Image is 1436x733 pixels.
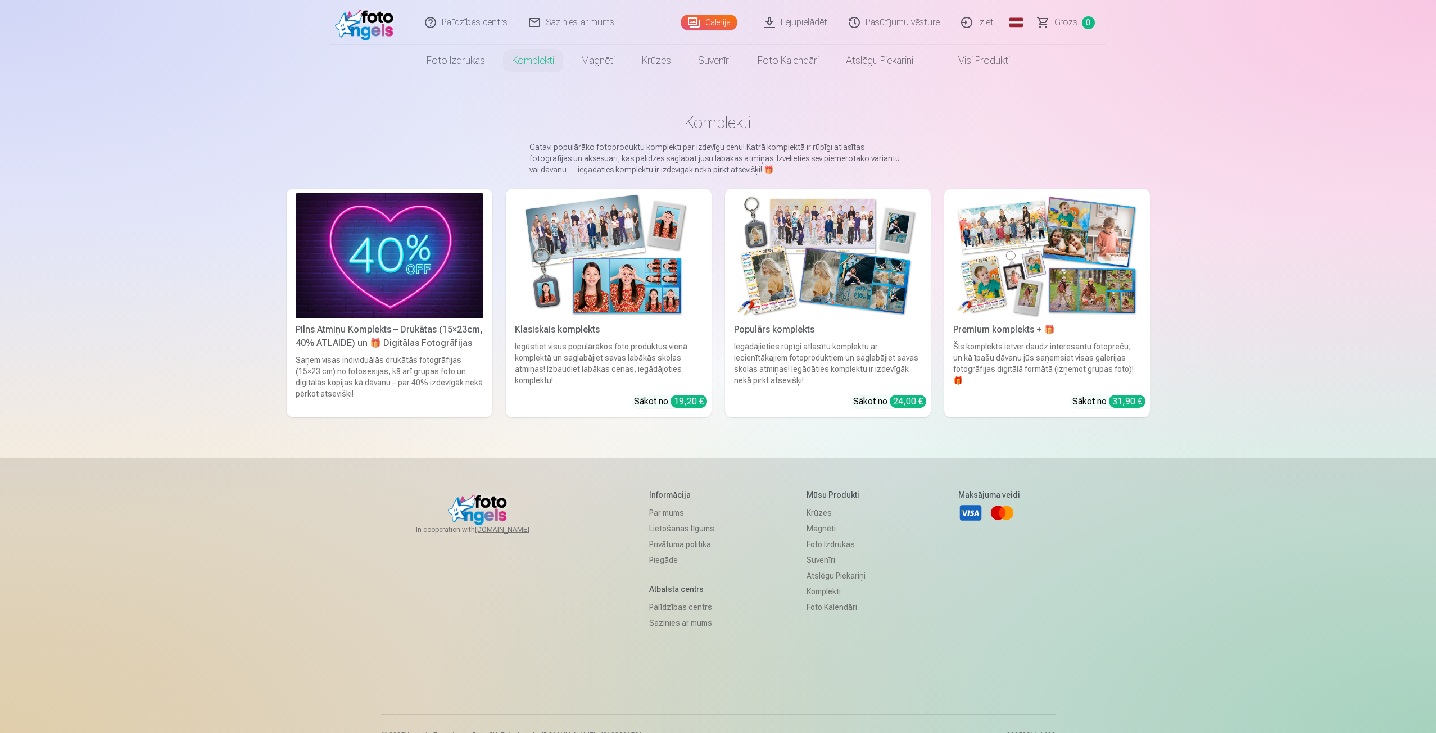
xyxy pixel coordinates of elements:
div: Premium komplekts + 🎁 [949,323,1145,336]
a: Mastercard [990,500,1014,525]
a: Foto kalendāri [807,599,866,615]
a: Palīdzības centrs [649,599,714,615]
h5: Atbalsta centrs [649,584,714,595]
a: Piegāde [649,552,714,568]
a: Visa [958,500,983,525]
a: Pilns Atmiņu Komplekts – Drukātas (15×23cm, 40% ATLAIDE) un 🎁 Digitālas Fotogrāfijas Pilns Atmiņu... [287,189,492,417]
img: Populārs komplekts [734,193,922,318]
a: Magnēti [807,521,866,536]
h5: Informācija [649,489,714,500]
span: In cooperation with [416,525,556,534]
div: Sākot no [1072,395,1145,408]
a: Foto izdrukas [413,45,499,76]
div: Sākot no [634,395,707,408]
a: Suvenīri [685,45,744,76]
h1: Komplekti [296,112,1141,133]
a: Visi produkti [927,45,1023,76]
a: Krūzes [807,505,866,521]
span: Grozs [1054,16,1077,29]
a: Par mums [649,505,714,521]
a: Krūzes [628,45,685,76]
a: Magnēti [568,45,628,76]
div: 19,20 € [671,395,707,408]
h5: Mūsu produkti [807,489,866,500]
img: /fa1 [335,4,400,40]
h5: Maksājuma veidi [958,489,1020,500]
a: Populārs komplektsPopulārs komplektsIegādājieties rūpīgi atlasītu komplektu ar iecienītākajiem fo... [725,189,931,417]
div: Iegūstiet visus populārākos foto produktus vienā komplektā un saglabājiet savas labākās skolas at... [510,341,707,386]
a: Atslēgu piekariņi [832,45,927,76]
a: Komplekti [499,45,568,76]
span: 0 [1082,16,1095,29]
a: Klasiskais komplektsKlasiskais komplektsIegūstiet visus populārākos foto produktus vienā komplekt... [506,189,712,417]
div: Iegādājieties rūpīgi atlasītu komplektu ar iecienītākajiem fotoproduktiem un saglabājiet savas sk... [730,341,926,386]
img: Pilns Atmiņu Komplekts – Drukātas (15×23cm, 40% ATLAIDE) un 🎁 Digitālas Fotogrāfijas [296,193,483,318]
a: [DOMAIN_NAME] [475,525,556,534]
a: Suvenīri [807,552,866,568]
div: Sākot no [853,395,926,408]
a: Lietošanas līgums [649,521,714,536]
div: Pilns Atmiņu Komplekts – Drukātas (15×23cm, 40% ATLAIDE) un 🎁 Digitālas Fotogrāfijas [291,323,488,350]
a: Komplekti [807,584,866,599]
img: Klasiskais komplekts [515,193,703,318]
a: Privātuma politika [649,536,714,552]
a: Sazinies ar mums [649,615,714,631]
a: Premium komplekts + 🎁 Premium komplekts + 🎁Šis komplekts ietver daudz interesantu fotopreču, un k... [944,189,1150,417]
div: Saņem visas individuālās drukātās fotogrāfijas (15×23 cm) no fotosesijas, kā arī grupas foto un d... [291,354,488,413]
a: Foto izdrukas [807,536,866,552]
a: Atslēgu piekariņi [807,568,866,584]
a: Galerija [681,15,737,30]
p: Gatavi populārāko fotoproduktu komplekti par izdevīgu cenu! Katrā komplektā ir rūpīgi atlasītas f... [529,142,907,175]
img: Premium komplekts + 🎁 [953,193,1141,318]
div: 31,90 € [1109,395,1145,408]
a: Foto kalendāri [744,45,832,76]
div: Populārs komplekts [730,323,926,336]
div: 24,00 € [890,395,926,408]
div: Klasiskais komplekts [510,323,707,336]
div: Šis komplekts ietver daudz interesantu fotopreču, un kā īpašu dāvanu jūs saņemsiet visas galerija... [949,341,1145,386]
